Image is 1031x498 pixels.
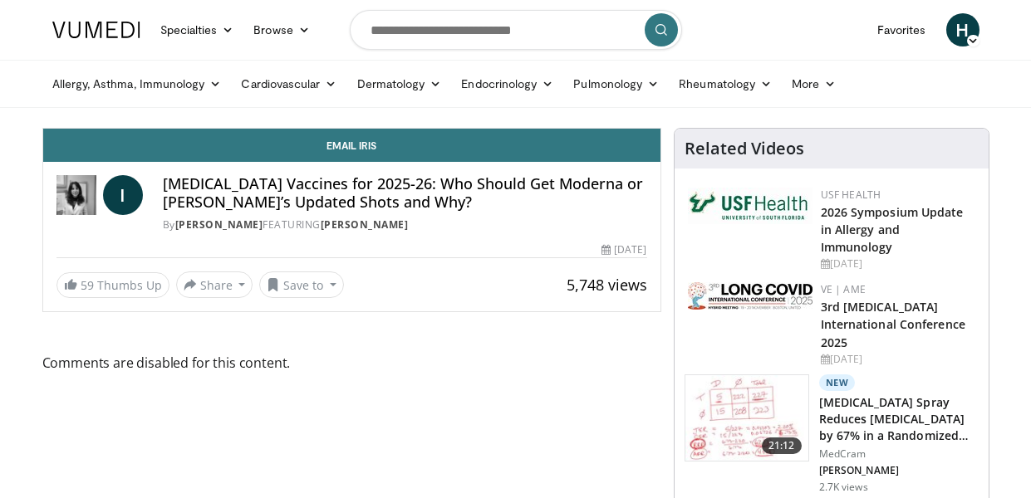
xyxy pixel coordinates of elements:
[688,188,813,224] img: 6ba8804a-8538-4002-95e7-a8f8012d4a11.png.150x105_q85_autocrop_double_scale_upscale_version-0.2.jpg
[81,277,94,293] span: 59
[451,67,563,100] a: Endocrinology
[231,67,346,100] a: Cardiovascular
[819,394,979,444] h3: [MEDICAL_DATA] Spray Reduces [MEDICAL_DATA] by 67% in a Randomized Controll…
[688,282,813,310] img: a2792a71-925c-4fc2-b8ef-8d1b21aec2f7.png.150x105_q85_autocrop_double_scale_upscale_version-0.2.jpg
[56,272,169,298] a: 59 Thumbs Up
[563,67,669,100] a: Pulmonology
[321,217,409,232] a: [PERSON_NAME]
[601,242,646,257] div: [DATE]
[821,188,881,202] a: USF Health
[782,67,846,100] a: More
[175,217,263,232] a: [PERSON_NAME]
[821,204,964,255] a: 2026 Symposium Update in Allergy and Immunology
[819,374,856,391] p: New
[867,13,936,46] a: Favorites
[685,374,979,494] a: 21:12 New [MEDICAL_DATA] Spray Reduces [MEDICAL_DATA] by 67% in a Randomized Controll… MedCram [P...
[259,271,344,298] button: Save to
[350,10,682,50] input: Search topics, interventions
[567,275,647,295] span: 5,748 views
[819,447,979,461] p: MedCram
[819,464,979,477] p: [PERSON_NAME]
[42,67,232,100] a: Allergy, Asthma, Immunology
[821,282,866,296] a: VE | AME
[176,271,253,298] button: Share
[821,256,975,271] div: [DATE]
[669,67,782,100] a: Rheumatology
[103,175,143,215] a: I
[243,13,320,46] a: Browse
[43,129,660,162] a: Email Iris
[946,13,979,46] a: H
[347,67,452,100] a: Dermatology
[56,175,96,215] img: Dr. Iris Gorfinkel
[685,375,808,461] img: 500bc2c6-15b5-4613-8fa2-08603c32877b.150x105_q85_crop-smart_upscale.jpg
[52,22,140,38] img: VuMedi Logo
[762,437,802,454] span: 21:12
[163,217,647,232] div: By FEATURING
[819,481,868,494] p: 2.7K views
[163,175,647,211] h4: [MEDICAL_DATA] Vaccines for 2025-26: Who Should Get Moderna or [PERSON_NAME]’s Updated Shots and ...
[42,352,661,373] span: Comments are disabled for this content.
[685,139,804,159] h4: Related Videos
[821,299,965,349] a: 3rd [MEDICAL_DATA] International Conference 2025
[150,13,244,46] a: Specialties
[821,352,975,367] div: [DATE]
